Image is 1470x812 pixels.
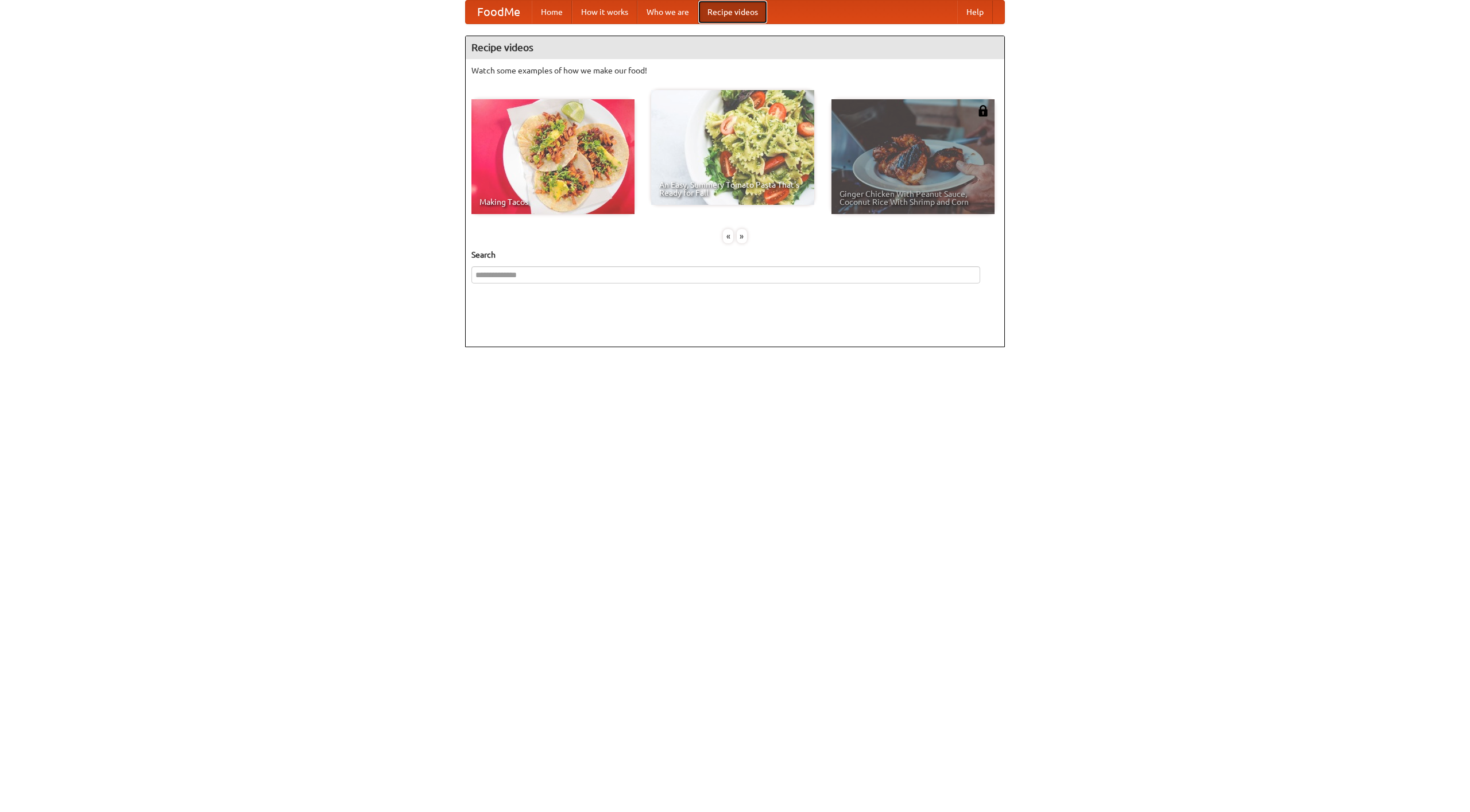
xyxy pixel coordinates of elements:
a: How it works [572,1,637,24]
h4: Recipe videos [466,36,1004,59]
div: » [737,229,747,243]
h5: Search [471,249,999,261]
a: Making Tacos [471,99,635,214]
a: FoodMe [466,1,532,24]
img: 483408.png [977,105,989,116]
a: Who we are [637,1,698,24]
a: Help [957,1,993,24]
a: Home [532,1,572,24]
a: An Easy, Summery Tomato Pasta That's Ready for Fall [651,90,814,205]
span: Making Tacos [479,198,626,206]
div: « [723,229,733,243]
p: Watch some examples of how we make our food! [471,65,999,76]
span: An Easy, Summery Tomato Pasta That's Ready for Fall [659,181,806,197]
a: Recipe videos [698,1,767,24]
